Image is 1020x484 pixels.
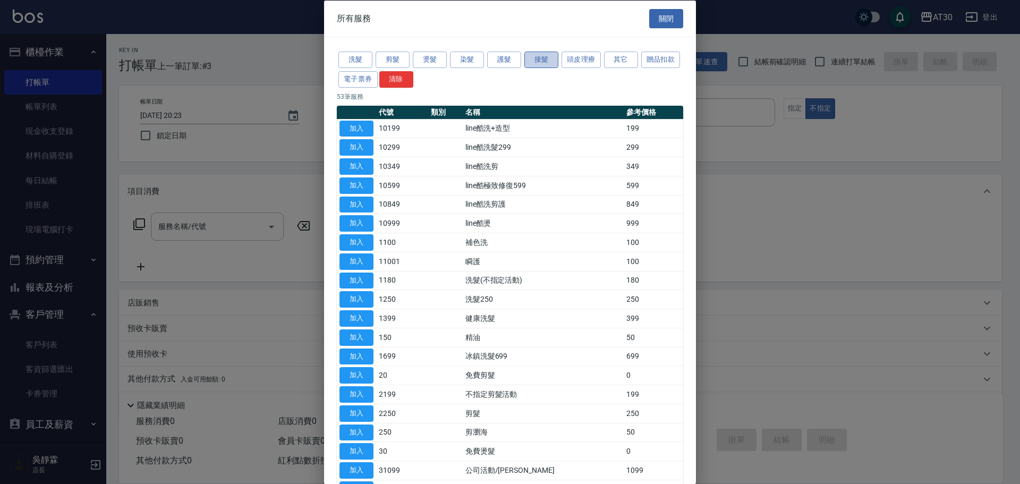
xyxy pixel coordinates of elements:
[376,290,428,309] td: 1250
[428,105,463,119] th: 類別
[339,234,373,251] button: 加入
[339,139,373,156] button: 加入
[463,176,624,195] td: line酷極致修復599
[376,385,428,404] td: 2199
[463,271,624,290] td: 洗髮(不指定活動)
[376,195,428,214] td: 10849
[463,252,624,271] td: 瞬護
[339,367,373,384] button: 加入
[624,290,683,309] td: 250
[624,214,683,233] td: 999
[339,196,373,213] button: 加入
[376,157,428,176] td: 10349
[376,441,428,461] td: 30
[463,441,624,461] td: 免費燙髮
[339,120,373,137] button: 加入
[463,461,624,480] td: 公司活動/[PERSON_NAME]
[376,271,428,290] td: 1180
[463,290,624,309] td: 洗髮250
[463,328,624,347] td: 精油
[624,138,683,157] td: 299
[376,328,428,347] td: 150
[339,348,373,364] button: 加入
[379,71,413,87] button: 清除
[376,214,428,233] td: 10999
[624,309,683,328] td: 399
[339,177,373,193] button: 加入
[624,157,683,176] td: 349
[463,366,624,385] td: 免費剪髮
[339,158,373,175] button: 加入
[624,441,683,461] td: 0
[376,347,428,366] td: 1699
[624,176,683,195] td: 599
[463,423,624,442] td: 剪瀏海
[338,71,378,87] button: 電子票券
[463,119,624,138] td: line酷洗+造型
[376,404,428,423] td: 2250
[339,310,373,327] button: 加入
[450,52,484,68] button: 染髮
[338,52,372,68] button: 洗髮
[339,443,373,460] button: 加入
[562,52,601,68] button: 頭皮理療
[524,52,558,68] button: 接髮
[413,52,447,68] button: 燙髮
[624,366,683,385] td: 0
[624,461,683,480] td: 1099
[376,423,428,442] td: 250
[463,157,624,176] td: line酷洗剪
[463,385,624,404] td: 不指定剪髮活動
[337,13,371,23] span: 所有服務
[463,105,624,119] th: 名稱
[641,52,681,68] button: 贈品扣款
[463,138,624,157] td: line酷洗髮299
[463,404,624,423] td: 剪髮
[463,233,624,252] td: 補色洗
[463,214,624,233] td: line酷燙
[376,52,410,68] button: 剪髮
[487,52,521,68] button: 護髮
[376,176,428,195] td: 10599
[339,272,373,288] button: 加入
[337,91,683,101] p: 53 筆服務
[624,347,683,366] td: 699
[376,309,428,328] td: 1399
[376,252,428,271] td: 11001
[339,405,373,421] button: 加入
[339,329,373,345] button: 加入
[339,253,373,269] button: 加入
[624,252,683,271] td: 100
[376,119,428,138] td: 10199
[339,462,373,479] button: 加入
[624,385,683,404] td: 199
[376,105,428,119] th: 代號
[376,366,428,385] td: 20
[463,347,624,366] td: 冰鎮洗髮699
[339,424,373,440] button: 加入
[624,195,683,214] td: 849
[649,9,683,28] button: 關閉
[463,195,624,214] td: line酷洗剪護
[339,386,373,403] button: 加入
[624,233,683,252] td: 100
[463,309,624,328] td: 健康洗髮
[624,328,683,347] td: 50
[604,52,638,68] button: 其它
[376,461,428,480] td: 31099
[624,119,683,138] td: 199
[624,271,683,290] td: 180
[339,215,373,232] button: 加入
[624,404,683,423] td: 250
[376,138,428,157] td: 10299
[376,233,428,252] td: 1100
[624,423,683,442] td: 50
[624,105,683,119] th: 參考價格
[339,291,373,308] button: 加入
